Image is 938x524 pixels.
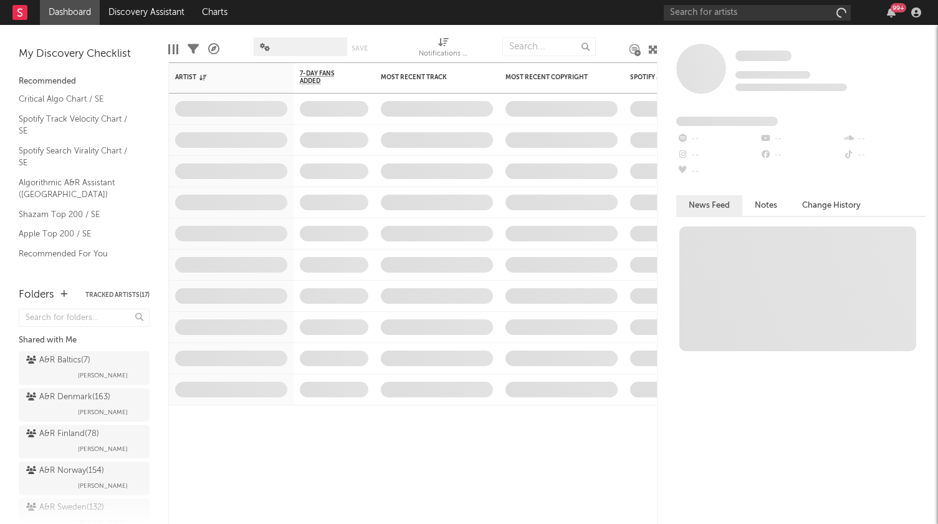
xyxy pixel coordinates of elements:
[790,195,873,216] button: Change History
[759,147,842,163] div: --
[676,131,759,147] div: --
[78,405,128,420] span: [PERSON_NAME]
[664,5,851,21] input: Search for artists
[19,227,137,241] a: Apple Top 200 / SE
[85,292,150,298] button: Tracked Artists(17)
[19,288,54,303] div: Folders
[208,31,219,67] div: A&R Pipeline
[630,74,724,81] div: Spotify Monthly Listeners
[300,70,350,85] span: 7-Day Fans Added
[19,309,150,327] input: Search for folders...
[352,45,368,52] button: Save
[175,74,269,81] div: Artist
[26,427,99,442] div: A&R Finland ( 78 )
[843,131,926,147] div: --
[19,462,150,495] a: A&R Norway(154)[PERSON_NAME]
[26,500,104,515] div: A&R Sweden ( 132 )
[759,131,842,147] div: --
[676,195,742,216] button: News Feed
[26,353,90,368] div: A&R Baltics ( 7 )
[19,247,137,261] a: Recommended For You
[735,50,792,62] a: Some Artist
[676,147,759,163] div: --
[419,47,469,62] div: Notifications (Artist)
[502,37,596,56] input: Search...
[19,333,150,348] div: Shared with Me
[78,442,128,457] span: [PERSON_NAME]
[735,51,792,61] span: Some Artist
[19,112,137,138] a: Spotify Track Velocity Chart / SE
[19,144,137,170] a: Spotify Search Virality Chart / SE
[735,84,847,91] span: 0 fans last week
[26,390,110,405] div: A&R Denmark ( 163 )
[505,74,599,81] div: Most Recent Copyright
[843,147,926,163] div: --
[78,368,128,383] span: [PERSON_NAME]
[735,71,810,79] span: Tracking Since: [DATE]
[891,3,906,12] div: 99 +
[419,31,469,67] div: Notifications (Artist)
[742,195,790,216] button: Notes
[19,92,137,106] a: Critical Algo Chart / SE
[887,7,896,17] button: 99+
[19,351,150,385] a: A&R Baltics(7)[PERSON_NAME]
[26,463,104,478] div: A&R Norway ( 154 )
[19,176,137,201] a: Algorithmic A&R Assistant ([GEOGRAPHIC_DATA])
[19,208,137,221] a: Shazam Top 200 / SE
[676,117,778,126] span: Fans Added by Platform
[381,74,474,81] div: Most Recent Track
[19,388,150,422] a: A&R Denmark(163)[PERSON_NAME]
[19,425,150,458] a: A&R Finland(78)[PERSON_NAME]
[19,74,150,89] div: Recommended
[188,31,199,67] div: Filters
[676,163,759,180] div: --
[78,478,128,493] span: [PERSON_NAME]
[168,31,178,67] div: Edit Columns
[19,47,150,62] div: My Discovery Checklist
